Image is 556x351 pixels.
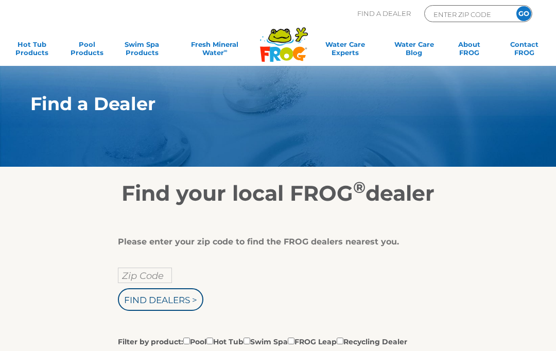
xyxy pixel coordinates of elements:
label: Filter by product: Pool Hot Tub Swim Spa FROG Leap Recycling Dealer [118,336,407,347]
input: Filter by product:PoolHot TubSwim SpaFROG LeapRecycling Dealer [206,338,213,344]
h2: Find your local FROG dealer [15,180,541,206]
input: Find Dealers > [118,288,203,311]
a: Water CareBlog [393,40,436,61]
input: Zip Code Form [432,8,502,20]
input: Filter by product:PoolHot TubSwim SpaFROG LeapRecycling Dealer [244,338,250,344]
a: Fresh MineralWater∞ [176,40,254,61]
sup: ® [353,178,366,197]
input: Filter by product:PoolHot TubSwim SpaFROG LeapRecycling Dealer [337,338,343,344]
a: Hot TubProducts [10,40,53,61]
a: Swim SpaProducts [120,40,163,61]
p: Find A Dealer [357,5,411,22]
h1: Find a Dealer [30,94,489,114]
div: Please enter your zip code to find the FROG dealers nearest you. [118,237,430,247]
a: Water CareExperts [310,40,380,61]
a: ContactFROG [503,40,546,61]
input: GO [516,6,531,21]
sup: ∞ [224,48,228,54]
a: PoolProducts [65,40,108,61]
input: Filter by product:PoolHot TubSwim SpaFROG LeapRecycling Dealer [183,338,190,344]
input: Filter by product:PoolHot TubSwim SpaFROG LeapRecycling Dealer [288,338,294,344]
a: AboutFROG [448,40,491,61]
